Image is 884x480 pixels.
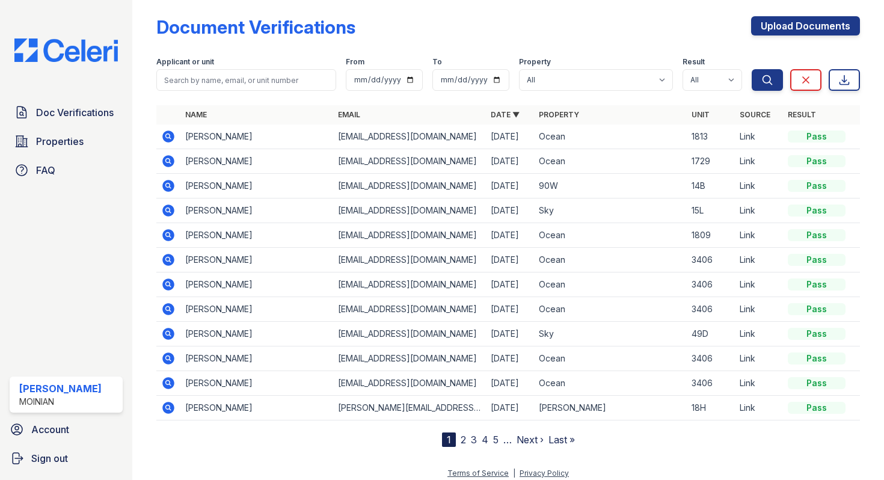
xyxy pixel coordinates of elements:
a: Source [740,110,770,119]
td: [PERSON_NAME] [180,322,333,346]
td: [DATE] [486,198,534,223]
td: [PERSON_NAME] [180,297,333,322]
div: Document Verifications [156,16,355,38]
div: Pass [788,254,846,266]
a: Property [539,110,579,119]
label: From [346,57,364,67]
a: Doc Verifications [10,100,123,125]
td: [PERSON_NAME] [180,248,333,272]
td: 3406 [687,371,735,396]
td: [EMAIL_ADDRESS][DOMAIN_NAME] [333,174,486,198]
td: [PERSON_NAME] [180,149,333,174]
a: Account [5,417,127,442]
td: Ocean [534,371,687,396]
label: Applicant or unit [156,57,214,67]
a: Last » [548,434,575,446]
td: 1729 [687,149,735,174]
a: 5 [493,434,499,446]
td: [PERSON_NAME] [180,346,333,371]
td: [DATE] [486,396,534,420]
td: [EMAIL_ADDRESS][DOMAIN_NAME] [333,149,486,174]
td: Link [735,396,783,420]
td: [DATE] [486,223,534,248]
td: Ocean [534,223,687,248]
td: [DATE] [486,371,534,396]
td: [EMAIL_ADDRESS][DOMAIN_NAME] [333,297,486,322]
td: Ocean [534,297,687,322]
span: Doc Verifications [36,105,114,120]
a: Next › [517,434,544,446]
td: [EMAIL_ADDRESS][DOMAIN_NAME] [333,322,486,346]
td: 1809 [687,223,735,248]
div: Pass [788,377,846,389]
td: [EMAIL_ADDRESS][DOMAIN_NAME] [333,371,486,396]
div: Pass [788,328,846,340]
span: Account [31,422,69,437]
div: Pass [788,205,846,217]
td: 14B [687,174,735,198]
div: Pass [788,402,846,414]
td: [EMAIL_ADDRESS][DOMAIN_NAME] [333,346,486,371]
a: Result [788,110,816,119]
td: Sky [534,198,687,223]
td: Link [735,297,783,322]
td: [PERSON_NAME] [180,272,333,297]
td: 3406 [687,272,735,297]
td: Ocean [534,125,687,149]
a: 2 [461,434,466,446]
a: Properties [10,129,123,153]
td: Sky [534,322,687,346]
td: [PERSON_NAME] [180,174,333,198]
a: Date ▼ [491,110,520,119]
td: Link [735,174,783,198]
div: Pass [788,278,846,291]
td: [EMAIL_ADDRESS][DOMAIN_NAME] [333,198,486,223]
td: [PERSON_NAME] [180,371,333,396]
a: Sign out [5,446,127,470]
input: Search by name, email, or unit number [156,69,336,91]
td: 1813 [687,125,735,149]
td: Ocean [534,149,687,174]
div: Pass [788,180,846,192]
td: Link [735,272,783,297]
td: Link [735,322,783,346]
div: Pass [788,155,846,167]
td: [DATE] [486,248,534,272]
td: 90W [534,174,687,198]
td: [EMAIL_ADDRESS][DOMAIN_NAME] [333,248,486,272]
a: Terms of Service [447,469,509,478]
td: 3406 [687,346,735,371]
a: 4 [482,434,488,446]
div: Pass [788,131,846,143]
td: [DATE] [486,297,534,322]
span: Sign out [31,451,68,466]
td: [PERSON_NAME] [180,125,333,149]
td: [DATE] [486,322,534,346]
td: [PERSON_NAME] [534,396,687,420]
td: Link [735,149,783,174]
a: Name [185,110,207,119]
td: 15L [687,198,735,223]
td: [EMAIL_ADDRESS][DOMAIN_NAME] [333,272,486,297]
label: To [432,57,442,67]
label: Result [683,57,705,67]
div: Pass [788,229,846,241]
div: | [513,469,515,478]
a: Unit [692,110,710,119]
a: Upload Documents [751,16,860,35]
td: Link [735,198,783,223]
div: Pass [788,352,846,365]
td: [EMAIL_ADDRESS][DOMAIN_NAME] [333,223,486,248]
a: Privacy Policy [520,469,569,478]
a: Email [338,110,360,119]
div: 1 [442,432,456,447]
div: [PERSON_NAME] [19,381,102,396]
td: [DATE] [486,346,534,371]
label: Property [519,57,551,67]
a: FAQ [10,158,123,182]
td: 18H [687,396,735,420]
td: Ocean [534,248,687,272]
td: Link [735,125,783,149]
td: [DATE] [486,174,534,198]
